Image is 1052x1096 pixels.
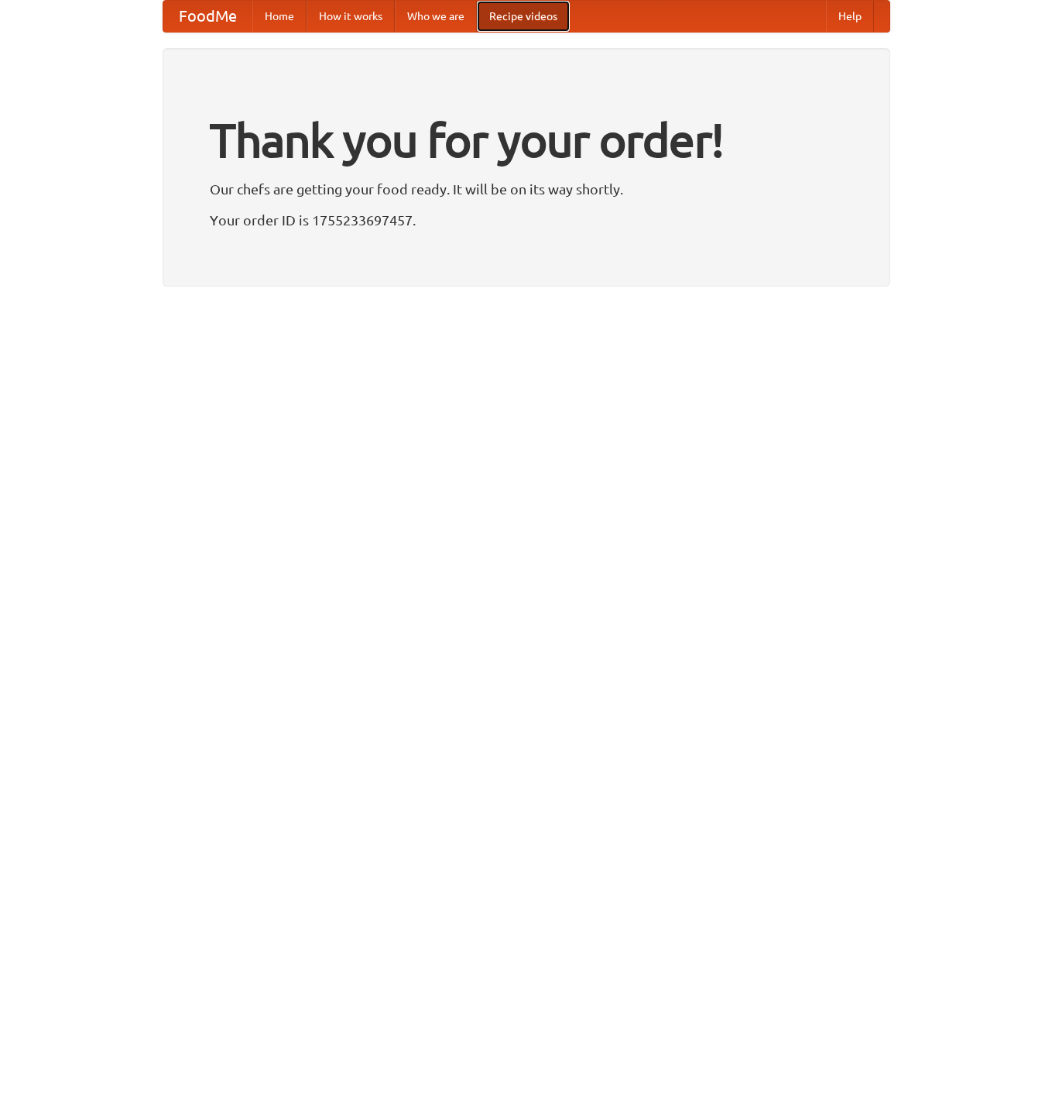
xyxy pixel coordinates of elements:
[210,103,843,177] h1: Thank you for your order!
[210,177,843,201] p: Our chefs are getting your food ready. It will be on its way shortly.
[307,1,395,32] a: How it works
[477,1,570,32] a: Recipe videos
[210,208,843,232] p: Your order ID is 1755233697457.
[395,1,477,32] a: Who we are
[826,1,874,32] a: Help
[163,1,252,32] a: FoodMe
[252,1,307,32] a: Home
